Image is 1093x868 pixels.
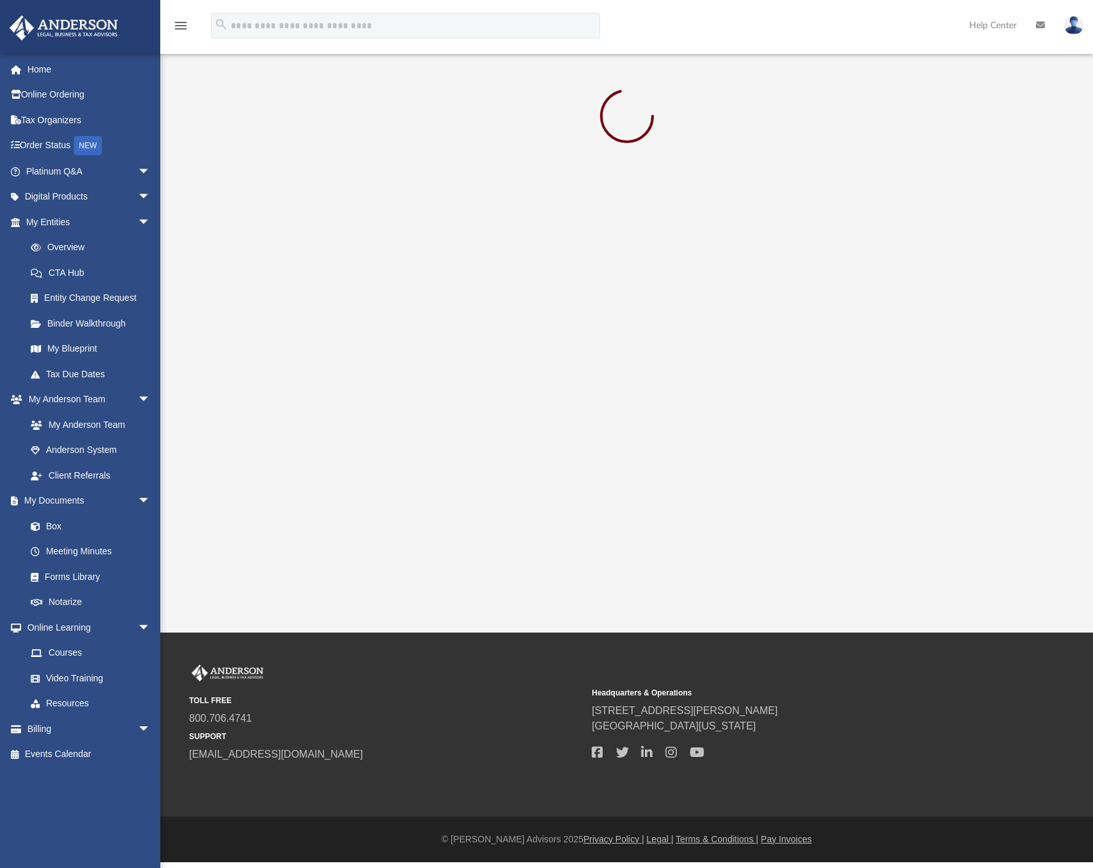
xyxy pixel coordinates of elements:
a: menu [173,24,188,33]
a: [GEOGRAPHIC_DATA][US_STATE] [592,720,756,731]
a: Client Referrals [18,463,163,488]
a: My Anderson Team [18,412,157,438]
a: Resources [18,691,163,717]
a: Events Calendar [9,742,170,767]
small: TOLL FREE [189,695,583,706]
a: [STREET_ADDRESS][PERSON_NAME] [592,705,778,716]
small: Headquarters & Operations [592,687,985,699]
div: NEW [74,136,102,155]
a: Online Ordering [9,82,170,108]
a: Overview [18,235,170,260]
a: Video Training [18,665,157,691]
a: Courses [18,640,163,666]
span: arrow_drop_down [138,615,163,641]
a: Terms & Conditions | [676,834,758,844]
span: arrow_drop_down [138,209,163,235]
a: [EMAIL_ADDRESS][DOMAIN_NAME] [189,749,363,760]
a: Box [18,513,157,539]
a: Pay Invoices [761,834,812,844]
span: arrow_drop_down [138,488,163,515]
a: Meeting Minutes [18,539,163,565]
a: Order StatusNEW [9,133,170,159]
a: 800.706.4741 [189,713,252,724]
span: arrow_drop_down [138,716,163,742]
a: My Entitiesarrow_drop_down [9,209,170,235]
a: Online Learningarrow_drop_down [9,615,163,640]
a: Tax Due Dates [18,361,170,387]
a: Privacy Policy | [583,834,644,844]
a: My Documentsarrow_drop_down [9,488,163,514]
a: Binder Walkthrough [18,311,170,336]
a: CTA Hub [18,260,170,285]
img: Anderson Advisors Platinum Portal [189,665,266,681]
a: Entity Change Request [18,285,170,311]
span: arrow_drop_down [138,184,163,210]
a: Forms Library [18,564,157,590]
a: Billingarrow_drop_down [9,716,170,742]
i: menu [173,18,188,33]
a: Tax Organizers [9,107,170,133]
a: Home [9,56,170,82]
span: arrow_drop_down [138,158,163,185]
img: User Pic [1064,16,1083,35]
a: Platinum Q&Aarrow_drop_down [9,158,170,184]
a: My Anderson Teamarrow_drop_down [9,387,163,413]
a: Notarize [18,590,163,615]
span: arrow_drop_down [138,387,163,413]
i: search [214,17,228,31]
img: Anderson Advisors Platinum Portal [6,15,122,40]
a: Legal | [647,834,674,844]
a: My Blueprint [18,336,163,362]
small: SUPPORT [189,731,583,742]
a: Anderson System [18,438,163,463]
div: © [PERSON_NAME] Advisors 2025 [160,833,1093,846]
a: Digital Productsarrow_drop_down [9,184,170,210]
